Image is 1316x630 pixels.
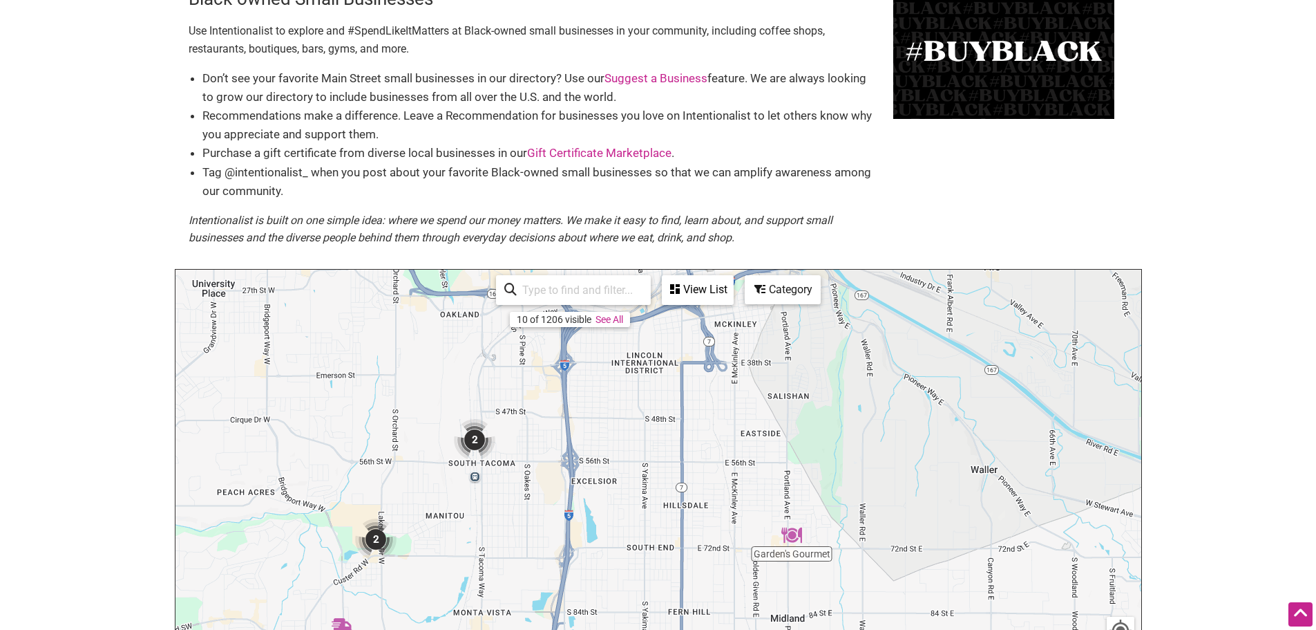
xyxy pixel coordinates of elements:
[202,106,879,144] li: Recommendations make a difference. Leave a Recommendation for businesses you love on Intentionali...
[202,144,879,163] li: Purchase a gift certificate from diverse local businesses in our .
[355,519,397,560] div: 2
[781,525,802,546] div: Garden's Gourmet
[454,419,495,461] div: 2
[517,277,642,304] input: Type to find and filter...
[496,275,651,305] div: Type to search and filter
[189,214,832,245] em: Intentionalist is built on one simple idea: where we spend our money matters. We make it easy to ...
[662,275,734,305] div: See a list of the visible businesses
[604,71,707,85] a: Suggest a Business
[595,314,623,325] a: See All
[746,277,819,303] div: Category
[663,277,732,303] div: View List
[1288,602,1313,627] div: Scroll Back to Top
[517,314,591,325] div: 10 of 1206 visible
[527,146,671,160] a: Gift Certificate Marketplace
[202,163,879,201] li: Tag @intentionalist_ when you post about your favorite Black-owned small businesses so that we ca...
[189,22,879,57] p: Use Intentionalist to explore and #SpendLikeItMatters at Black-owned small businesses in your com...
[745,275,821,304] div: Filter by category
[202,69,879,106] li: Don’t see your favorite Main Street small businesses in our directory? Use our feature. We are al...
